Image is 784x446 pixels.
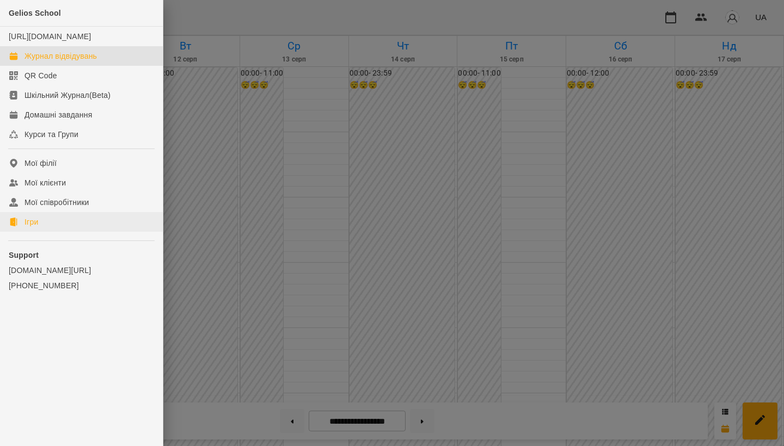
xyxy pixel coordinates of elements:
span: Gelios School [9,9,61,17]
a: [PHONE_NUMBER] [9,280,154,291]
div: Шкільний Журнал(Beta) [24,90,111,101]
p: Support [9,250,154,261]
div: QR Code [24,70,57,81]
div: Курси та Групи [24,129,78,140]
div: Мої співробітники [24,197,89,208]
a: [URL][DOMAIN_NAME] [9,32,91,41]
div: Мої філії [24,158,57,169]
div: Журнал відвідувань [24,51,97,61]
a: [DOMAIN_NAME][URL] [9,265,154,276]
div: Домашні завдання [24,109,92,120]
div: Ігри [24,216,38,227]
div: Мої клієнти [24,177,66,188]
